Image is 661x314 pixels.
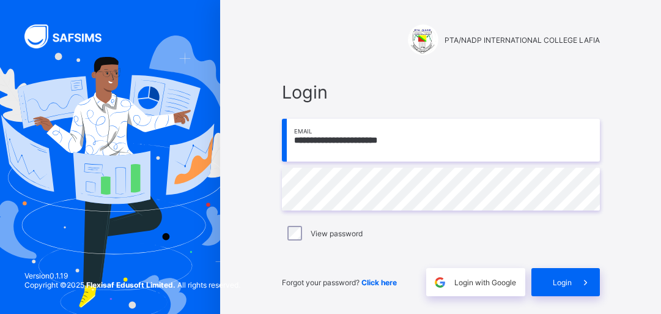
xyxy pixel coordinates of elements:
span: Login with Google [454,278,516,287]
label: View password [311,229,363,238]
img: SAFSIMS Logo [24,24,116,48]
a: Click here [361,278,397,287]
span: Copyright © 2025 All rights reserved. [24,280,240,290]
span: Login [282,81,600,103]
span: Version 0.1.19 [24,271,240,280]
img: google.396cfc9801f0270233282035f929180a.svg [433,275,447,290]
span: Forgot your password? [282,278,397,287]
span: Login [553,278,572,287]
span: PTA/NADP INTERNATIONAL COLLEGE LAFIA [445,36,600,45]
strong: Flexisaf Edusoft Limited. [86,280,175,290]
